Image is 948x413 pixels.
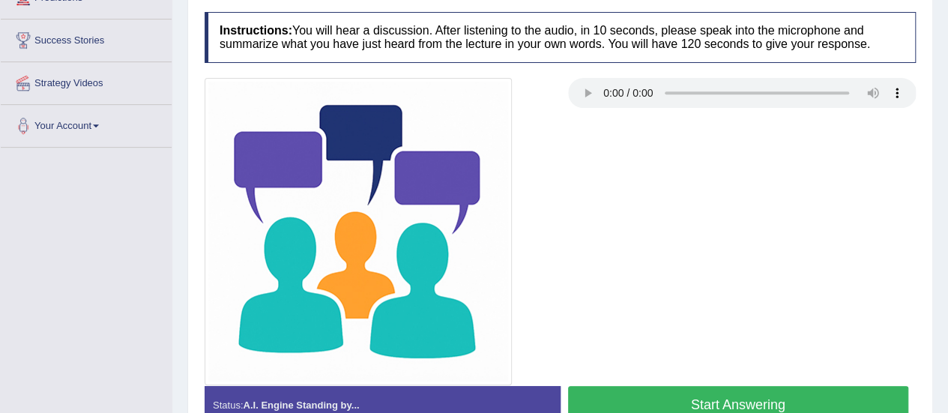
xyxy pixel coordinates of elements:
[1,105,172,142] a: Your Account
[205,12,916,62] h4: You will hear a discussion. After listening to the audio, in 10 seconds, please speak into the mi...
[220,24,292,37] b: Instructions:
[243,400,359,411] strong: A.I. Engine Standing by...
[1,62,172,100] a: Strategy Videos
[1,19,172,57] a: Success Stories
